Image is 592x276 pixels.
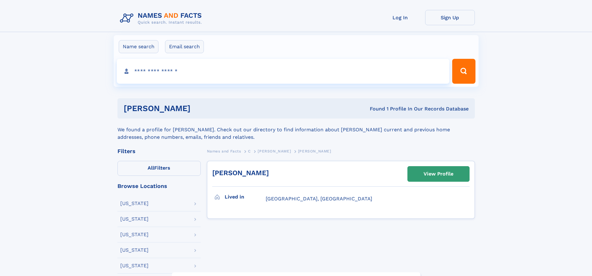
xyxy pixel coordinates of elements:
[148,165,154,171] span: All
[298,149,331,153] span: [PERSON_NAME]
[375,10,425,25] a: Log In
[117,10,207,27] img: Logo Names and Facts
[452,59,475,84] button: Search Button
[212,169,269,177] a: [PERSON_NAME]
[124,105,280,112] h1: [PERSON_NAME]
[280,105,469,112] div: Found 1 Profile In Our Records Database
[425,10,475,25] a: Sign Up
[248,147,251,155] a: C
[117,183,201,189] div: Browse Locations
[117,59,450,84] input: search input
[258,147,291,155] a: [PERSON_NAME]
[258,149,291,153] span: [PERSON_NAME]
[248,149,251,153] span: C
[120,217,149,222] div: [US_STATE]
[120,263,149,268] div: [US_STATE]
[225,192,266,202] h3: Lived in
[120,248,149,253] div: [US_STATE]
[117,119,475,141] div: We found a profile for [PERSON_NAME]. Check out our directory to find information about [PERSON_N...
[117,148,201,154] div: Filters
[120,201,149,206] div: [US_STATE]
[207,147,241,155] a: Names and Facts
[424,167,453,181] div: View Profile
[165,40,204,53] label: Email search
[117,161,201,176] label: Filters
[408,166,469,181] a: View Profile
[120,232,149,237] div: [US_STATE]
[119,40,158,53] label: Name search
[266,196,372,202] span: [GEOGRAPHIC_DATA], [GEOGRAPHIC_DATA]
